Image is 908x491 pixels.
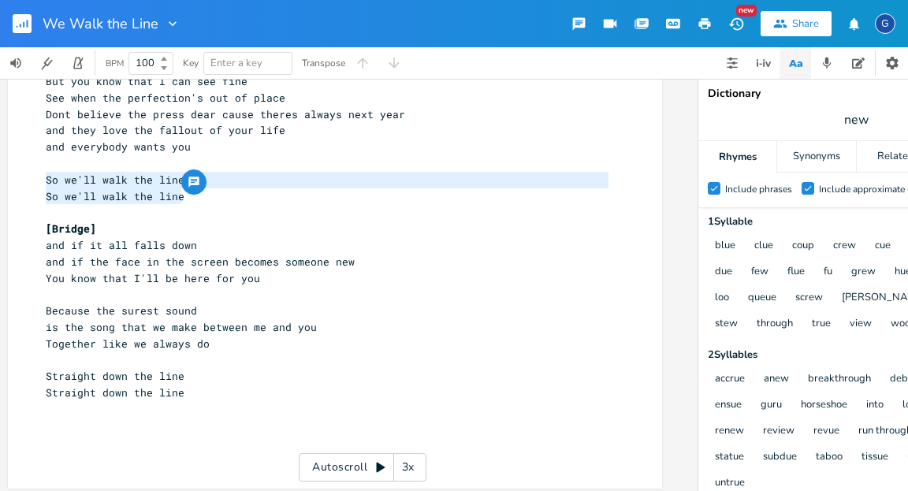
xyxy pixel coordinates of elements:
[715,240,735,253] button: blue
[816,451,843,464] button: taboo
[46,173,184,187] span: So we'll walk the line
[833,240,856,253] button: crew
[720,9,752,38] button: New
[787,266,805,279] button: flue
[715,451,744,464] button: statue
[46,221,96,236] span: [Bridge]
[46,303,197,318] span: Because the surest sound
[875,13,895,34] div: glennseland
[812,318,831,331] button: true
[46,255,355,269] span: and if the face in the screen becomes someone new
[46,320,317,334] span: is the song that we make between me and you
[754,240,773,253] button: clue
[764,373,789,386] button: anew
[761,399,782,412] button: guru
[761,11,832,36] button: Share
[757,318,793,331] button: through
[46,74,247,88] span: But you know that I can see fine
[866,399,884,412] button: into
[844,111,869,129] span: new
[715,318,738,331] button: stew
[725,184,792,194] div: Include phrases
[763,425,794,438] button: review
[46,123,285,137] span: and they love the fallout of your life
[736,5,757,17] div: New
[824,266,832,279] button: fu
[792,240,814,253] button: coup
[801,399,847,412] button: horseshoe
[46,238,197,252] span: and if it all falls down
[46,337,210,351] span: Together like we always do
[715,399,742,412] button: ensue
[715,292,729,305] button: loo
[106,59,124,68] div: BPM
[46,369,184,383] span: Straight down the line
[875,6,895,42] button: G
[46,385,184,400] span: Straight down the line
[183,58,199,68] div: Key
[210,56,262,70] span: Enter a key
[808,373,871,386] button: breakthrough
[850,318,872,331] button: view
[777,141,855,173] div: Synonyms
[813,425,839,438] button: revue
[792,17,819,31] div: Share
[861,451,888,464] button: tissue
[795,292,823,305] button: screw
[851,266,876,279] button: grew
[715,373,745,386] button: accrue
[46,107,405,121] span: Dont believe the press dear cause theres always next year
[748,292,776,305] button: queue
[46,139,191,154] span: and everybody wants you
[698,141,776,173] div: Rhymes
[43,17,158,31] span: We Walk the Line
[715,266,732,279] button: due
[46,189,184,203] span: So we'll walk the line
[715,425,744,438] button: renew
[875,240,891,253] button: cue
[302,58,345,68] div: Transpose
[394,453,422,482] div: 3x
[299,453,426,482] div: Autoscroll
[46,271,260,285] span: You know that I'll be here for you
[751,266,768,279] button: few
[715,477,745,490] button: untrue
[46,91,285,105] span: See when the perfection's out of place
[763,451,797,464] button: subdue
